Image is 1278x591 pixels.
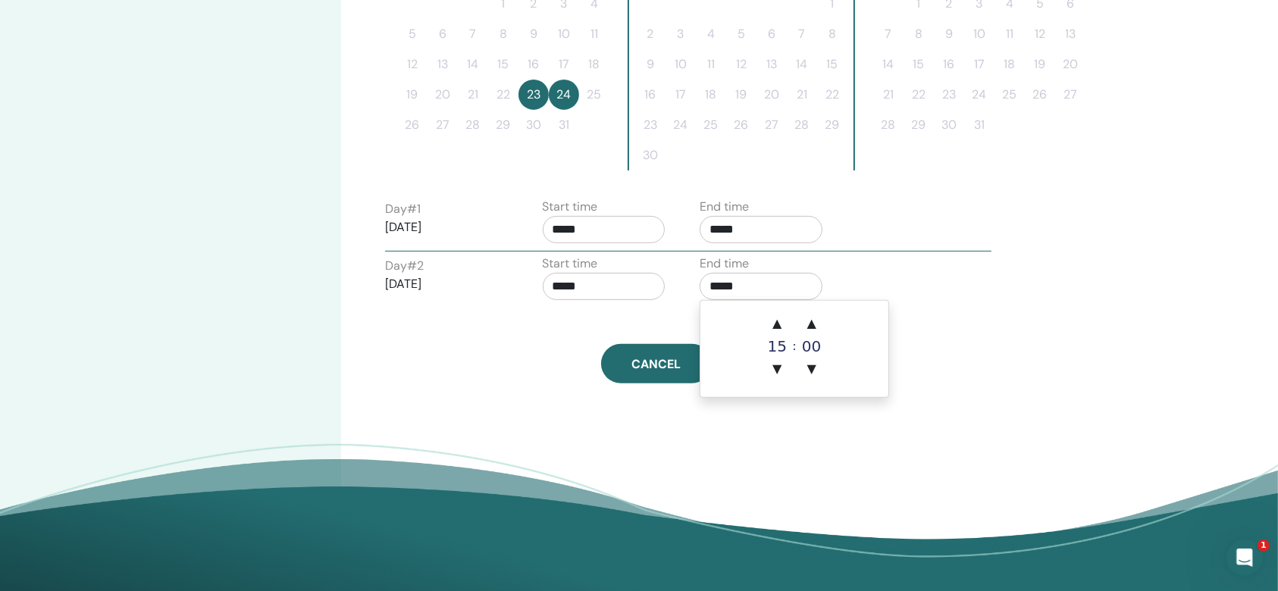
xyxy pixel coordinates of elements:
button: 6 [756,19,787,49]
p: [DATE] [385,275,508,293]
button: 26 [397,110,428,140]
button: 7 [458,19,488,49]
button: 22 [817,80,847,110]
button: 15 [817,49,847,80]
div: 15 [762,339,792,354]
label: Start time [543,255,598,273]
button: 15 [488,49,518,80]
button: 29 [488,110,518,140]
button: 28 [787,110,817,140]
button: 22 [904,80,934,110]
button: 24 [666,110,696,140]
button: 16 [518,49,549,80]
button: 11 [995,19,1025,49]
button: 23 [934,80,964,110]
button: 10 [666,49,696,80]
label: End time [700,255,749,273]
button: 15 [904,49,934,80]
button: 2 [635,19,666,49]
span: Cancel [631,356,681,372]
button: 14 [458,49,488,80]
div: : [792,308,796,384]
span: ▼ [762,354,792,384]
button: 24 [549,80,579,110]
button: 21 [458,80,488,110]
span: ▼ [797,354,827,384]
button: 19 [1025,49,1055,80]
button: 13 [428,49,458,80]
button: 29 [817,110,847,140]
label: End time [700,198,749,216]
button: 28 [458,110,488,140]
button: 21 [873,80,904,110]
button: 26 [1025,80,1055,110]
button: 17 [666,80,696,110]
button: 27 [756,110,787,140]
button: 8 [817,19,847,49]
button: 12 [726,49,756,80]
button: 31 [964,110,995,140]
button: 22 [488,80,518,110]
button: 3 [666,19,696,49]
button: 24 [964,80,995,110]
button: 18 [696,80,726,110]
button: 29 [904,110,934,140]
button: 5 [726,19,756,49]
button: 23 [518,80,549,110]
button: 27 [1055,80,1085,110]
span: ▲ [762,308,792,339]
a: Cancel [601,344,712,383]
button: 21 [787,80,817,110]
button: 27 [428,110,458,140]
span: ▲ [797,308,827,339]
button: 10 [964,19,995,49]
button: 18 [995,49,1025,80]
button: 31 [549,110,579,140]
iframe: Intercom live chat [1226,539,1263,576]
button: 13 [756,49,787,80]
label: Day # 2 [385,257,424,275]
button: 17 [964,49,995,80]
button: 16 [934,49,964,80]
label: Start time [543,198,598,216]
button: 20 [756,80,787,110]
button: 26 [726,110,756,140]
button: 11 [696,49,726,80]
button: 5 [397,19,428,49]
button: 23 [635,110,666,140]
button: 28 [873,110,904,140]
button: 14 [787,49,817,80]
span: 1 [1258,539,1270,552]
button: 14 [873,49,904,80]
button: 9 [934,19,964,49]
button: 12 [397,49,428,80]
button: 17 [549,49,579,80]
button: 4 [696,19,726,49]
button: 9 [518,19,549,49]
button: 18 [579,49,609,80]
button: 10 [549,19,579,49]
button: 25 [579,80,609,110]
button: 13 [1055,19,1085,49]
button: 20 [1055,49,1085,80]
p: [DATE] [385,218,508,236]
button: 7 [787,19,817,49]
button: 30 [518,110,549,140]
button: 25 [696,110,726,140]
button: 6 [428,19,458,49]
label: Day # 1 [385,200,421,218]
button: 12 [1025,19,1055,49]
button: 30 [635,140,666,170]
button: 11 [579,19,609,49]
button: 9 [635,49,666,80]
button: 8 [488,19,518,49]
button: 16 [635,80,666,110]
div: 00 [797,339,827,354]
button: 19 [726,80,756,110]
button: 7 [873,19,904,49]
button: 25 [995,80,1025,110]
button: 19 [397,80,428,110]
button: 30 [934,110,964,140]
button: 8 [904,19,934,49]
button: 20 [428,80,458,110]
